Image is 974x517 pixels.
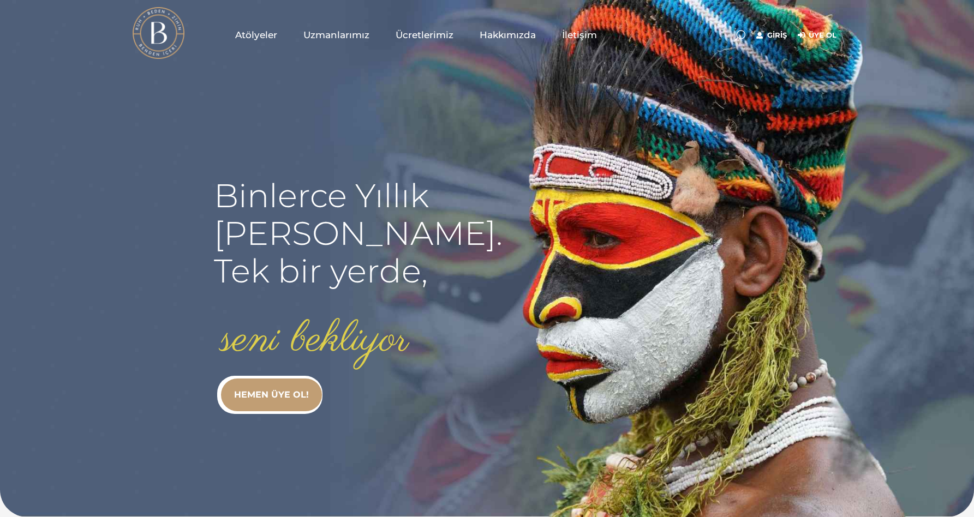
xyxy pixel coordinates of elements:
[133,7,184,59] img: light logo
[467,8,549,62] a: Hakkımızda
[798,29,836,42] a: Üye Ol
[214,177,503,290] rs-layer: Binlerce Yıllık [PERSON_NAME]. Tek bir yerde,
[383,8,467,62] a: Ücretlerimiz
[562,29,597,41] span: İletişim
[235,29,277,41] span: Atölyeler
[396,29,453,41] span: Ücretlerimiz
[756,29,787,42] a: Giriş
[222,8,290,62] a: Atölyeler
[549,8,610,62] a: İletişim
[221,316,409,364] rs-layer: seni bekliyor
[303,29,369,41] span: Uzmanlarımız
[290,8,383,62] a: Uzmanlarımız
[221,378,322,411] a: HEMEN ÜYE OL!
[480,29,536,41] span: Hakkımızda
